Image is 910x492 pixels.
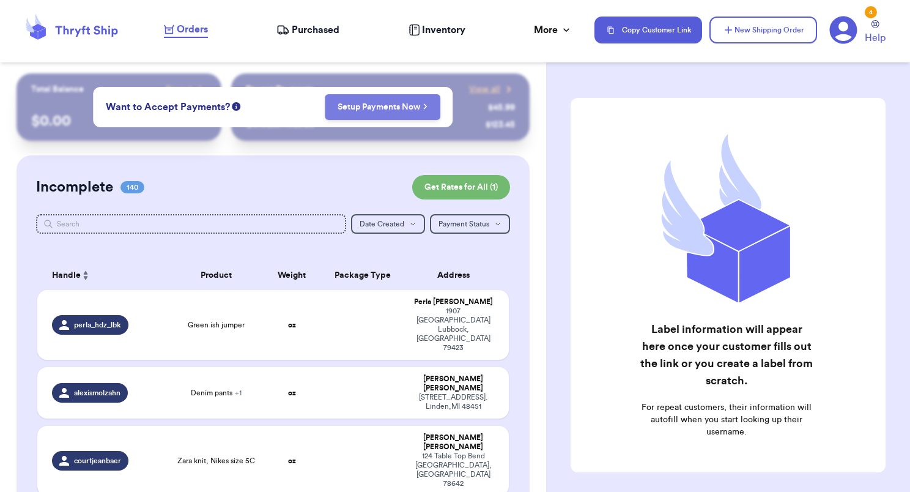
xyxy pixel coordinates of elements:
div: [PERSON_NAME] [PERSON_NAME] [412,433,494,452]
p: $ 0.00 [31,111,207,131]
strong: oz [288,389,296,397]
span: + 1 [235,389,242,397]
th: Product [169,261,264,290]
a: View all [469,83,515,95]
span: alexismolzahn [74,388,120,398]
button: New Shipping Order [709,17,817,43]
span: 140 [120,181,144,193]
span: Green ish jumper [188,320,245,330]
button: Setup Payments Now [325,94,440,120]
p: Total Balance [31,83,84,95]
strong: oz [288,321,296,329]
a: Setup Payments Now [338,101,427,113]
th: Weight [264,261,320,290]
span: Date Created [360,220,404,228]
a: 4 [829,16,857,44]
th: Package Type [320,261,405,290]
p: Recent Payments [246,83,314,95]
div: Perla [PERSON_NAME] [412,297,494,307]
span: Zara knit, Nikes size 5C [177,456,255,466]
div: 124 Table Top Bend [GEOGRAPHIC_DATA] , [GEOGRAPHIC_DATA] 78642 [412,452,494,488]
button: Sort ascending [81,268,91,283]
th: Address [405,261,509,290]
span: Payout [166,83,192,95]
span: Orders [177,22,208,37]
div: More [534,23,572,37]
button: Date Created [351,214,425,234]
span: Handle [52,269,81,282]
button: Copy Customer Link [594,17,702,43]
div: $ 45.99 [488,102,515,114]
div: [PERSON_NAME] [PERSON_NAME] [412,375,494,393]
span: Help [865,31,886,45]
button: Payment Status [430,214,510,234]
a: Inventory [409,23,465,37]
span: Inventory [422,23,465,37]
div: 1907 [GEOGRAPHIC_DATA] Lubbock , [GEOGRAPHIC_DATA] 79423 [412,307,494,352]
div: 4 [865,6,877,18]
a: Help [865,20,886,45]
strong: oz [288,457,296,464]
div: $ 123.45 [486,119,515,131]
p: For repeat customers, their information will autofill when you start looking up their username. [639,401,815,438]
span: Want to Accept Payments? [106,100,230,114]
span: perla_hdz_lbk [74,320,121,330]
span: Purchased [292,23,339,37]
span: courtjeanbaer [74,456,121,466]
a: Payout [166,83,207,95]
div: [STREET_ADDRESS]. Linden , MI 48451 [412,393,494,411]
button: Get Rates for All (1) [412,175,510,199]
a: Orders [164,22,208,38]
span: View all [469,83,500,95]
span: Payment Status [438,220,489,228]
span: Denim pants [191,388,242,398]
h2: Label information will appear here once your customer fills out the link or you create a label fr... [639,321,815,389]
input: Search [36,214,346,234]
h2: Incomplete [36,177,113,197]
a: Purchased [276,23,339,37]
